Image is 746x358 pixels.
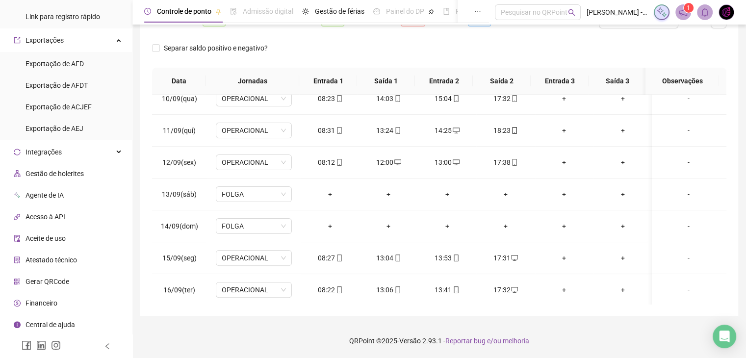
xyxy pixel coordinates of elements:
[309,189,351,200] div: +
[543,284,586,295] div: +
[14,149,21,155] span: sync
[367,157,410,168] div: 12:00
[26,103,92,111] span: Exportação de ACJEF
[452,255,460,261] span: mobile
[309,93,351,104] div: 08:23
[660,253,718,263] div: -
[426,125,468,136] div: 14:25
[601,125,644,136] div: +
[543,253,586,263] div: +
[367,189,410,200] div: +
[687,4,690,11] span: 1
[222,91,286,106] span: OPERACIONAL
[653,76,711,86] span: Observações
[26,278,69,285] span: Gerar QRCode
[510,95,518,102] span: mobile
[152,68,206,95] th: Data
[543,221,586,231] div: +
[393,127,401,134] span: mobile
[367,253,410,263] div: 13:04
[426,189,468,200] div: +
[161,222,198,230] span: 14/09(dom)
[162,190,197,198] span: 13/09(sáb)
[26,213,65,221] span: Acesso à API
[484,189,527,200] div: +
[14,235,21,242] span: audit
[14,256,21,263] span: solution
[163,286,195,294] span: 16/09(ter)
[660,221,718,231] div: -
[230,8,237,15] span: file-done
[543,125,586,136] div: +
[367,221,410,231] div: +
[601,189,644,200] div: +
[26,13,100,21] span: Link para registro rápido
[14,37,21,44] span: export
[393,286,401,293] span: mobile
[335,127,343,134] span: mobile
[162,254,197,262] span: 15/09(seg)
[302,8,309,15] span: sun
[26,191,64,199] span: Agente de IA
[660,93,718,104] div: -
[26,81,88,89] span: Exportação de AFDT
[14,170,21,177] span: apartment
[719,5,734,20] img: 57449
[660,125,718,136] div: -
[367,284,410,295] div: 13:06
[26,234,66,242] span: Aceite de uso
[26,148,62,156] span: Integrações
[543,93,586,104] div: +
[26,60,84,68] span: Exportação de AFD
[473,68,531,95] th: Saída 2
[587,7,648,18] span: [PERSON_NAME] - TROPICAL HUB
[26,36,64,44] span: Exportações
[484,284,527,295] div: 17:32
[26,321,75,329] span: Central de ajuda
[426,221,468,231] div: +
[335,286,343,293] span: mobile
[104,343,111,350] span: left
[474,8,481,15] span: ellipsis
[309,157,351,168] div: 08:12
[215,9,221,15] span: pushpin
[367,125,410,136] div: 13:24
[315,7,364,15] span: Gestão de férias
[426,253,468,263] div: 13:53
[452,159,460,166] span: desktop
[160,43,272,53] span: Separar saldo positivo e negativo?
[645,68,719,95] th: Observações
[14,321,21,328] span: info-circle
[162,158,196,166] span: 12/09(sex)
[222,219,286,233] span: FOLGA
[415,68,473,95] th: Entrada 2
[543,189,586,200] div: +
[426,284,468,295] div: 13:41
[452,127,460,134] span: desktop
[222,251,286,265] span: OPERACIONAL
[510,286,518,293] span: desktop
[26,299,57,307] span: Financeiro
[373,8,380,15] span: dashboard
[510,255,518,261] span: desktop
[426,157,468,168] div: 13:00
[335,95,343,102] span: mobile
[26,170,84,178] span: Gestão de holerites
[531,68,589,95] th: Entrada 3
[14,213,21,220] span: api
[510,159,518,166] span: mobile
[456,7,518,15] span: Folha de pagamento
[163,127,196,134] span: 11/09(qui)
[36,340,46,350] span: linkedin
[243,7,293,15] span: Admissão digital
[568,9,575,16] span: search
[601,221,644,231] div: +
[452,95,460,102] span: mobile
[162,95,197,102] span: 10/09(qua)
[684,3,694,13] sup: 1
[484,93,527,104] div: 17:32
[299,68,357,95] th: Entrada 1
[393,95,401,102] span: mobile
[679,8,688,17] span: notification
[144,8,151,15] span: clock-circle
